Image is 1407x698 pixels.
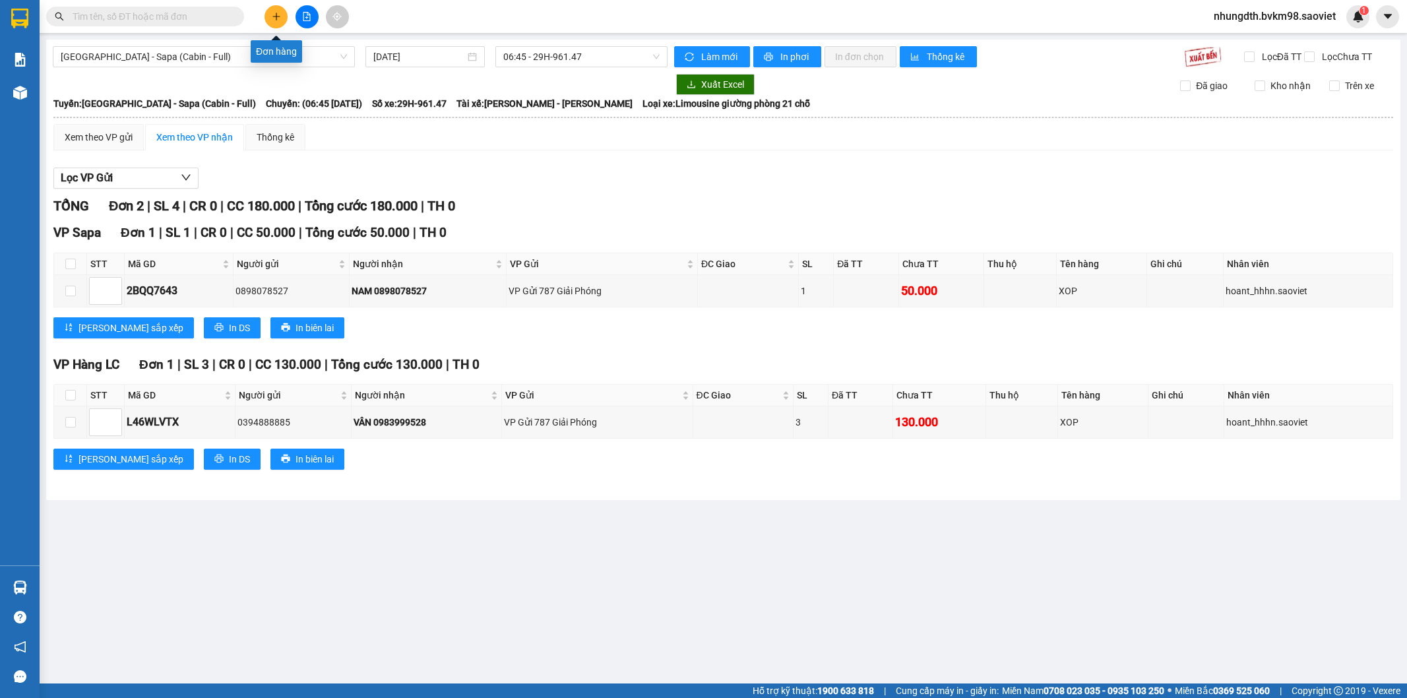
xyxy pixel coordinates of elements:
button: caret-down [1376,5,1399,28]
input: Tìm tên, số ĐT hoặc mã đơn [73,9,228,24]
span: | [183,198,186,214]
span: Hỗ trợ kỹ thuật: [753,683,874,698]
span: In DS [229,321,250,335]
th: Tên hàng [1058,385,1148,406]
span: 1 [1361,6,1366,15]
span: plus [272,12,281,21]
span: | [299,225,302,240]
button: printerIn phơi [753,46,821,67]
span: printer [281,454,290,464]
span: | [421,198,424,214]
span: CR 0 [201,225,227,240]
span: Người gửi [239,388,338,402]
span: Đơn 1 [121,225,156,240]
button: downloadXuất Excel [676,74,755,95]
span: printer [214,323,224,333]
span: SL 4 [154,198,179,214]
span: Miền Nam [1002,683,1164,698]
span: Mã GD [128,257,220,271]
span: TỔNG [53,198,89,214]
div: Đơn hàng [251,40,302,63]
span: | [230,225,234,240]
div: 1 [801,284,831,298]
span: ĐC Giao [701,257,785,271]
span: | [212,357,216,372]
span: Loại xe: Limousine giường phòng 21 chỗ [642,96,810,111]
span: | [298,198,301,214]
span: TH 0 [427,198,455,214]
div: NAM 0898078527 [352,284,503,298]
div: 0898078527 [235,284,348,298]
span: ⚪️ [1168,688,1172,693]
span: VP Sapa [53,225,101,240]
span: CC 130.000 [255,357,321,372]
span: Lọc Đã TT [1257,49,1303,64]
span: CC 180.000 [227,198,295,214]
span: sync [685,52,696,63]
span: nhungdth.bvkm98.saoviet [1203,8,1346,24]
span: Lọc Chưa TT [1317,49,1374,64]
span: VP Gửi [505,388,679,402]
b: Tuyến: [GEOGRAPHIC_DATA] - Sapa (Cabin - Full) [53,98,256,109]
th: Thu hộ [984,253,1057,275]
div: 50.000 [901,282,982,300]
span: printer [281,323,290,333]
input: 12/09/2025 [373,49,465,64]
span: bar-chart [910,52,922,63]
button: printerIn biên lai [270,317,344,338]
th: Đã TT [834,253,898,275]
th: Nhân viên [1224,385,1393,406]
th: Nhân viên [1224,253,1393,275]
span: question-circle [14,611,26,623]
span: notification [14,641,26,653]
button: In đơn chọn [825,46,896,67]
div: 2BQQ7643 [127,282,231,299]
th: Đã TT [829,385,893,406]
span: printer [214,454,224,464]
span: In biên lai [296,321,334,335]
div: VÂN 0983999528 [354,415,500,429]
img: warehouse-icon [13,581,27,594]
span: CR 0 [219,357,245,372]
span: Tổng cước 180.000 [305,198,418,214]
button: syncLàm mới [674,46,750,67]
button: file-add [296,5,319,28]
span: | [159,225,162,240]
span: sort-ascending [64,323,73,333]
th: Ghi chú [1148,385,1224,406]
img: 9k= [1184,46,1222,67]
div: VP Gửi 787 Giải Phóng [504,415,690,429]
span: In DS [229,452,250,466]
button: sort-ascending[PERSON_NAME] sắp xếp [53,317,194,338]
span: Người gửi [237,257,336,271]
div: XOP [1060,415,1146,429]
span: VP Hàng LC [53,357,119,372]
span: | [446,357,449,372]
div: Thống kê [257,130,294,144]
span: Lọc VP Gửi [61,170,113,186]
td: VP Gửi 787 Giải Phóng [502,406,693,438]
div: 0394888885 [237,415,349,429]
th: SL [799,253,834,275]
span: SL 3 [184,357,209,372]
span: | [325,357,328,372]
span: Miền Bắc [1175,683,1270,698]
span: Mã GD [128,388,222,402]
img: icon-new-feature [1352,11,1364,22]
th: SL [794,385,829,406]
span: In phơi [780,49,811,64]
span: [PERSON_NAME] sắp xếp [78,321,183,335]
button: sort-ascending[PERSON_NAME] sắp xếp [53,449,194,470]
span: Số xe: 29H-961.47 [372,96,447,111]
th: Chưa TT [893,385,986,406]
img: logo-vxr [11,9,28,28]
span: download [687,80,696,90]
span: Đơn 1 [139,357,174,372]
th: STT [87,385,125,406]
span: | [884,683,886,698]
span: CC 50.000 [237,225,296,240]
span: file-add [302,12,311,21]
span: TH 0 [420,225,447,240]
div: 130.000 [895,413,984,431]
div: VP Gửi 787 Giải Phóng [509,284,695,298]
